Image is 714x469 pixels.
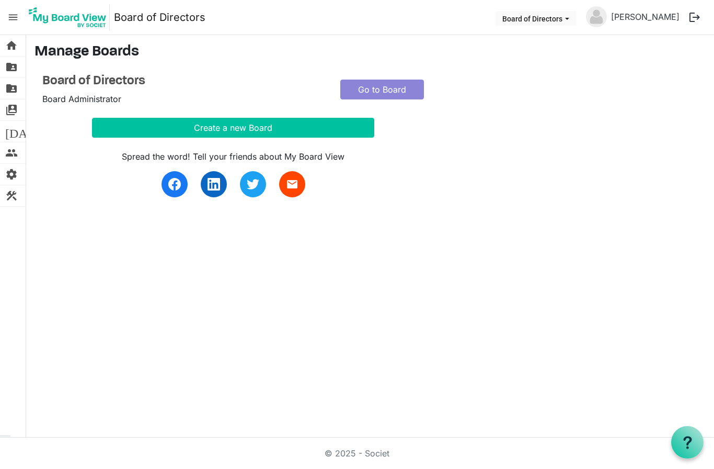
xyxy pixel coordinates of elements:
[26,4,110,30] img: My Board View Logo
[26,4,114,30] a: My Board View Logo
[279,171,305,197] a: email
[168,178,181,191] img: facebook.svg
[114,7,205,28] a: Board of Directors
[34,43,706,61] h3: Manage Boards
[340,80,424,99] a: Go to Board
[325,448,389,459] a: © 2025 - Societ
[92,150,374,163] div: Spread the word! Tell your friends about My Board View
[684,6,706,28] button: logout
[5,99,18,120] span: switch_account
[5,35,18,56] span: home
[42,74,325,89] a: Board of Directors
[607,6,684,27] a: [PERSON_NAME]
[496,11,576,26] button: Board of Directors dropdownbutton
[5,164,18,185] span: settings
[5,78,18,99] span: folder_shared
[247,178,259,191] img: twitter.svg
[5,142,18,163] span: people
[3,7,23,27] span: menu
[5,57,18,77] span: folder_shared
[286,178,298,191] span: email
[586,6,607,27] img: no-profile-picture.svg
[5,121,45,142] span: [DATE]
[92,118,374,138] button: Create a new Board
[208,178,220,191] img: linkedin.svg
[5,185,18,206] span: construction
[42,94,121,104] span: Board Administrator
